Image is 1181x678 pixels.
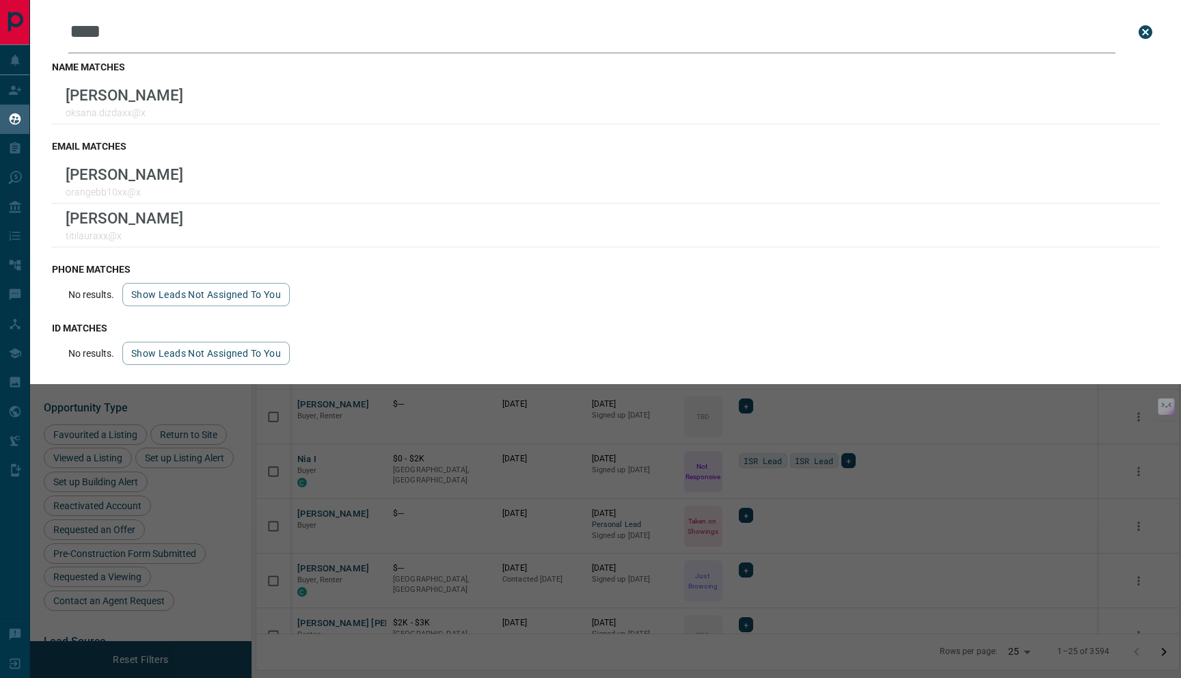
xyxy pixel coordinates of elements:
[52,62,1159,72] h3: name matches
[122,342,290,365] button: show leads not assigned to you
[68,289,114,300] p: No results.
[1132,18,1159,46] button: close search bar
[52,264,1159,275] h3: phone matches
[66,107,183,118] p: oksana.dizdaxx@x
[66,86,183,104] p: [PERSON_NAME]
[66,187,183,198] p: orangebb10xx@x
[66,230,183,241] p: titilauraxx@x
[66,209,183,227] p: [PERSON_NAME]
[52,323,1159,334] h3: id matches
[122,283,290,306] button: show leads not assigned to you
[66,165,183,183] p: [PERSON_NAME]
[52,141,1159,152] h3: email matches
[68,348,114,359] p: No results.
